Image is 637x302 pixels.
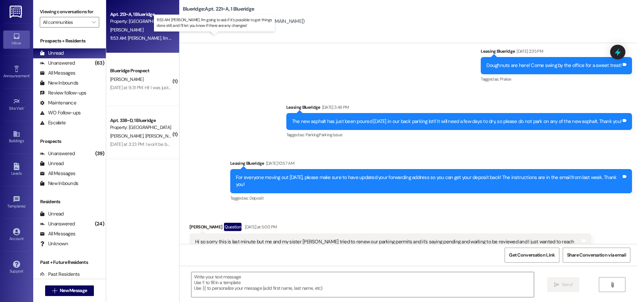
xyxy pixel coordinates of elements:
div: The new asphalt has just been poured [DATE] in our back parking lot!! It will need a few days to ... [292,118,621,125]
span: Praise [500,76,511,82]
button: New Message [45,285,94,296]
div: (24) [93,219,106,229]
div: Leasing Blueridge [286,104,632,113]
div: New Inbounds [40,180,78,187]
span: Deposit [249,195,263,201]
div: Past Residents [40,271,80,278]
a: Templates • [3,194,30,211]
div: [DATE] 3:46 PM [320,104,349,111]
i:  [610,282,615,287]
i:  [554,282,559,287]
div: Unread [40,211,64,217]
a: Leads [3,161,30,179]
div: Doughnuts are here! Come swing by the office for a sweet treat! [486,62,621,69]
div: Tagged as: [230,193,632,203]
span: [PERSON_NAME] [110,27,143,33]
button: Get Conversation Link [505,248,559,263]
div: Residents [33,198,106,205]
div: Unanswered [40,220,75,227]
div: All Messages [40,70,75,77]
div: Review follow-ups [40,90,86,96]
div: [PERSON_NAME] [189,223,591,233]
div: Escalate [40,119,66,126]
span: Parking issue [319,132,342,138]
div: Prospects + Residents [33,37,106,44]
div: New Inbounds [40,80,78,87]
div: Leasing Blueridge [230,160,632,169]
div: Unread [40,160,64,167]
a: Site Visit • [3,96,30,114]
div: Question [224,223,242,231]
span: [PERSON_NAME] [110,133,145,139]
div: Tagged as: [286,130,632,140]
div: [DATE] 2:35 PM [515,48,543,55]
span: Parking , [306,132,319,138]
div: Blueridge Prospect [110,67,172,74]
b: Blueridge: Apt. 221~A, 1 Blueridge [183,6,254,13]
div: (63) [93,58,106,68]
a: Inbox [3,30,30,48]
img: ResiDesk Logo [10,6,23,18]
div: Property: [GEOGRAPHIC_DATA] [110,124,172,131]
div: Tagged as: [481,74,632,84]
div: [DATE] at 5:00 PM [243,223,277,230]
i:  [52,288,57,293]
div: Unknown [40,240,68,247]
div: Maintenance [40,99,76,106]
div: Unanswered [40,60,75,67]
div: [DATE] 10:57 AM [264,160,294,167]
span: New Message [60,287,87,294]
div: WO Follow-ups [40,109,81,116]
button: Send [547,277,579,292]
div: Hi so sorry this is last minute but me and my sister [PERSON_NAME] tried to renew our parking per... [195,238,581,253]
i:  [92,20,96,25]
div: Past + Future Residents [33,259,106,266]
div: Leasing Blueridge [481,48,632,57]
div: (39) [94,149,106,159]
a: Account [3,226,30,244]
span: • [30,73,31,77]
div: 11:53 AM: [PERSON_NAME]. I'm going to ask if it's possible to get things done still, and I'll let... [110,35,349,41]
span: Send [562,281,572,288]
label: Viewing conversations for [40,7,99,17]
div: Apt. 213~A, 1 Blueridge [110,11,172,18]
span: • [24,105,25,110]
p: 11:53 AM: [PERSON_NAME]. I'm going to ask if it's possible to get things done still, and I'll let... [157,17,272,29]
span: Get Conversation Link [509,252,555,259]
div: Property: [GEOGRAPHIC_DATA] [110,18,172,25]
button: Share Conversation via email [563,248,630,263]
div: Unanswered [40,150,75,157]
input: All communities [43,17,89,28]
span: [PERSON_NAME] [145,133,180,139]
span: • [26,203,27,208]
div: Prospects [33,138,106,145]
div: Unread [40,50,64,57]
div: For everyone moving out [DATE], please make sure to have updated your forwarding address so you c... [236,174,621,188]
div: All Messages [40,170,75,177]
div: [DATE] at 9:31 PM: Hi! I was just wondering about the parking passes? Earlier when I spoke with y... [110,85,444,91]
a: Buildings [3,128,30,146]
div: Apt. 338~D, 1 Blueridge [110,117,172,124]
div: [DATE] at 3:23 PM: I won't be back until September [110,141,206,147]
a: Support [3,259,30,276]
span: [PERSON_NAME] [110,76,143,82]
span: Share Conversation via email [567,252,626,259]
div: All Messages [40,230,75,237]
